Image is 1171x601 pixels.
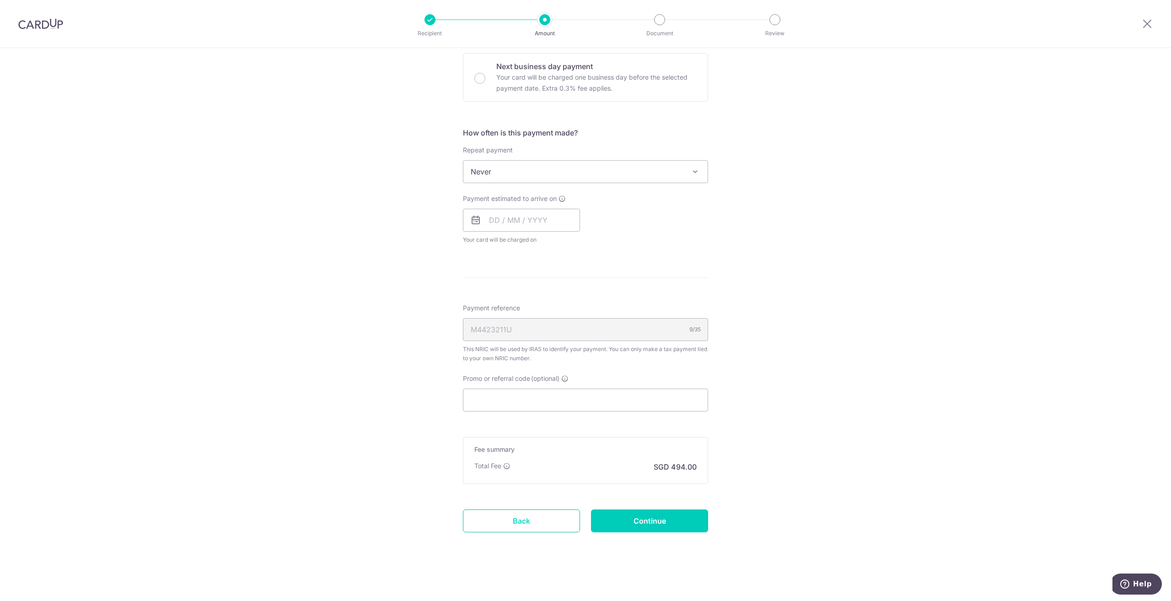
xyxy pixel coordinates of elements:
h5: Fee summary [474,445,697,454]
span: Your card will be charged on [463,235,580,244]
span: (optional) [531,374,559,383]
p: Document [626,29,693,38]
img: CardUp [18,18,63,29]
p: Amount [511,29,579,38]
input: DD / MM / YYYY [463,209,580,232]
div: This NRIC will be used by IRAS to identify your payment. You can only make a tax payment tied to ... [463,345,708,363]
div: 9/35 [689,325,701,334]
p: SGD 494.00 [654,461,697,472]
iframe: Opens a widget where you can find more information [1112,574,1162,596]
p: Review [741,29,809,38]
h5: How often is this payment made? [463,127,708,138]
p: Total Fee [474,461,501,471]
input: Continue [591,509,708,532]
span: Never [463,161,708,183]
label: Repeat payment [463,146,513,155]
span: Payment estimated to arrive on [463,194,557,203]
a: Back [463,509,580,532]
span: Payment reference [463,303,520,313]
span: Promo or referral code [463,374,530,383]
span: Never [463,160,708,183]
p: Next business day payment [496,61,697,72]
p: Recipient [396,29,464,38]
p: Your card will be charged one business day before the selected payment date. Extra 0.3% fee applies. [496,72,697,94]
